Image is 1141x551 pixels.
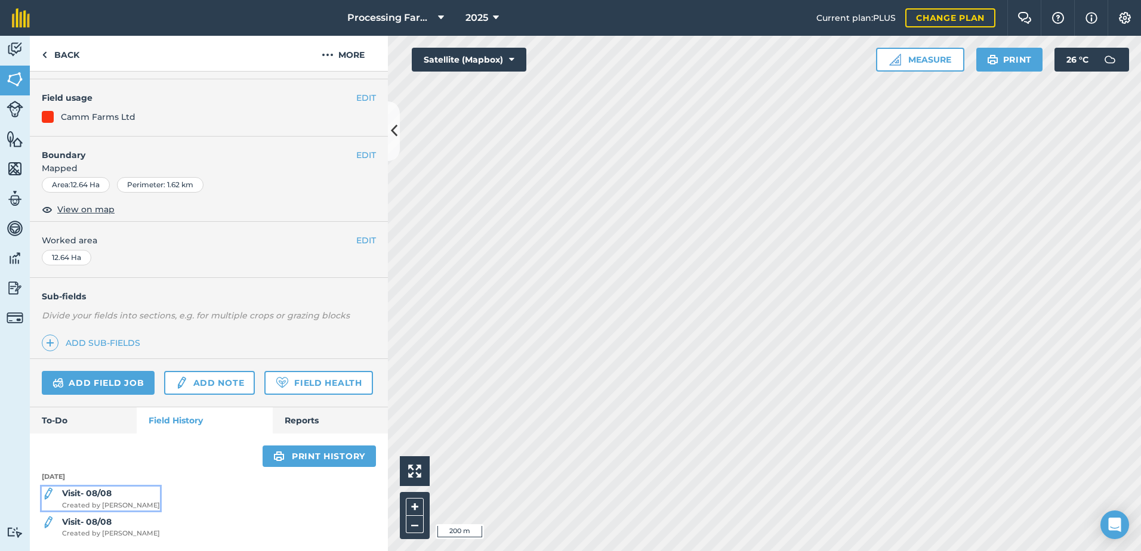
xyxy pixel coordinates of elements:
button: More [298,36,388,71]
img: svg+xml;base64,PHN2ZyB4bWxucz0iaHR0cDovL3d3dy53My5vcmcvMjAwMC9zdmciIHdpZHRoPSIxOSIgaGVpZ2h0PSIyNC... [987,52,998,67]
img: svg+xml;base64,PHN2ZyB4bWxucz0iaHR0cDovL3d3dy53My5vcmcvMjAwMC9zdmciIHdpZHRoPSI5IiBoZWlnaHQ9IjI0Ii... [42,48,47,62]
img: svg+xml;base64,PHN2ZyB4bWxucz0iaHR0cDovL3d3dy53My5vcmcvMjAwMC9zdmciIHdpZHRoPSIyMCIgaGVpZ2h0PSIyNC... [322,48,334,62]
img: fieldmargin Logo [12,8,30,27]
img: svg+xml;base64,PHN2ZyB4bWxucz0iaHR0cDovL3d3dy53My5vcmcvMjAwMC9zdmciIHdpZHRoPSI1NiIgaGVpZ2h0PSI2MC... [7,70,23,88]
span: Processing Farms [347,11,433,25]
img: svg+xml;base64,PD94bWwgdmVyc2lvbj0iMS4wIiBlbmNvZGluZz0idXRmLTgiPz4KPCEtLSBHZW5lcmF0b3I6IEFkb2JlIE... [175,376,188,390]
img: svg+xml;base64,PD94bWwgdmVyc2lvbj0iMS4wIiBlbmNvZGluZz0idXRmLTgiPz4KPCEtLSBHZW5lcmF0b3I6IEFkb2JlIE... [7,219,23,237]
a: Add field job [42,371,155,395]
button: Measure [876,48,964,72]
strong: Visit- 08/08 [62,516,112,527]
a: Field History [137,407,272,434]
div: Open Intercom Messenger [1100,510,1129,539]
img: svg+xml;base64,PD94bWwgdmVyc2lvbj0iMS4wIiBlbmNvZGluZz0idXRmLTgiPz4KPCEtLSBHZW5lcmF0b3I6IEFkb2JlIE... [7,249,23,267]
p: [DATE] [30,472,388,482]
img: svg+xml;base64,PHN2ZyB4bWxucz0iaHR0cDovL3d3dy53My5vcmcvMjAwMC9zdmciIHdpZHRoPSIxNCIgaGVpZ2h0PSIyNC... [46,336,54,350]
span: Current plan : PLUS [816,11,896,24]
img: Ruler icon [889,54,901,66]
img: svg+xml;base64,PHN2ZyB4bWxucz0iaHR0cDovL3d3dy53My5vcmcvMjAwMC9zdmciIHdpZHRoPSI1NiIgaGVpZ2h0PSI2MC... [7,130,23,148]
a: To-Do [30,407,137,434]
button: EDIT [356,148,376,162]
span: Created by [PERSON_NAME] [62,528,160,539]
button: 26 °C [1054,48,1129,72]
img: svg+xml;base64,PD94bWwgdmVyc2lvbj0iMS4wIiBlbmNvZGluZz0idXRmLTgiPz4KPCEtLSBHZW5lcmF0b3I6IEFkb2JlIE... [42,487,55,501]
a: Reports [273,407,388,434]
img: Four arrows, one pointing top left, one top right, one bottom right and the last bottom left [408,465,421,478]
img: svg+xml;base64,PD94bWwgdmVyc2lvbj0iMS4wIiBlbmNvZGluZz0idXRmLTgiPz4KPCEtLSBHZW5lcmF0b3I6IEFkb2JlIE... [53,376,64,390]
span: 26 ° C [1066,48,1088,72]
a: Change plan [905,8,995,27]
div: 12.64 Ha [42,250,91,265]
div: Area : 12.64 Ha [42,177,110,193]
button: EDIT [356,234,376,247]
a: Add sub-fields [42,335,145,351]
h4: Field usage [42,91,356,104]
div: Camm Farms Ltd [61,110,135,123]
a: Add note [164,371,255,395]
img: svg+xml;base64,PD94bWwgdmVyc2lvbj0iMS4wIiBlbmNvZGluZz0idXRmLTgiPz4KPCEtLSBHZW5lcmF0b3I6IEFkb2JlIE... [7,279,23,297]
img: svg+xml;base64,PHN2ZyB4bWxucz0iaHR0cDovL3d3dy53My5vcmcvMjAwMC9zdmciIHdpZHRoPSIxOSIgaGVpZ2h0PSIyNC... [273,449,285,463]
button: View on map [42,202,115,216]
h4: Boundary [30,137,356,162]
img: svg+xml;base64,PD94bWwgdmVyc2lvbj0iMS4wIiBlbmNvZGluZz0idXRmLTgiPz4KPCEtLSBHZW5lcmF0b3I6IEFkb2JlIE... [7,101,23,117]
img: svg+xml;base64,PHN2ZyB4bWxucz0iaHR0cDovL3d3dy53My5vcmcvMjAwMC9zdmciIHdpZHRoPSIxOCIgaGVpZ2h0PSIyNC... [42,202,53,216]
a: Visit- 08/08Created by [PERSON_NAME] [42,515,160,539]
img: svg+xml;base64,PHN2ZyB4bWxucz0iaHR0cDovL3d3dy53My5vcmcvMjAwMC9zdmciIHdpZHRoPSI1NiIgaGVpZ2h0PSI2MC... [7,160,23,178]
img: svg+xml;base64,PD94bWwgdmVyc2lvbj0iMS4wIiBlbmNvZGluZz0idXRmLTgiPz4KPCEtLSBHZW5lcmF0b3I6IEFkb2JlIE... [1098,48,1122,72]
img: svg+xml;base64,PD94bWwgdmVyc2lvbj0iMS4wIiBlbmNvZGluZz0idXRmLTgiPz4KPCEtLSBHZW5lcmF0b3I6IEFkb2JlIE... [42,515,55,530]
button: EDIT [356,91,376,104]
em: Divide your fields into sections, e.g. for multiple crops or grazing blocks [42,310,350,321]
span: Mapped [30,162,388,175]
a: Visit- 08/08Created by [PERSON_NAME] [42,487,160,510]
div: Perimeter : 1.62 km [117,177,203,193]
img: svg+xml;base64,PD94bWwgdmVyc2lvbj0iMS4wIiBlbmNvZGluZz0idXRmLTgiPz4KPCEtLSBHZW5lcmF0b3I6IEFkb2JlIE... [7,309,23,326]
strong: Visit- 08/08 [62,488,112,499]
img: A cog icon [1118,12,1132,24]
img: A question mark icon [1051,12,1065,24]
a: Print history [263,445,376,467]
h4: Sub-fields [30,290,388,303]
button: Print [976,48,1043,72]
button: + [406,498,424,516]
img: Two speech bubbles overlapping with the left bubble in the forefront [1017,12,1032,24]
span: View on map [57,203,115,216]
a: Back [30,36,91,71]
img: svg+xml;base64,PD94bWwgdmVyc2lvbj0iMS4wIiBlbmNvZGluZz0idXRmLTgiPz4KPCEtLSBHZW5lcmF0b3I6IEFkb2JlIE... [7,190,23,208]
span: Worked area [42,234,376,247]
img: svg+xml;base64,PHN2ZyB4bWxucz0iaHR0cDovL3d3dy53My5vcmcvMjAwMC9zdmciIHdpZHRoPSIxNyIgaGVpZ2h0PSIxNy... [1086,11,1097,25]
button: Satellite (Mapbox) [412,48,526,72]
span: 2025 [465,11,488,25]
img: svg+xml;base64,PD94bWwgdmVyc2lvbj0iMS4wIiBlbmNvZGluZz0idXRmLTgiPz4KPCEtLSBHZW5lcmF0b3I6IEFkb2JlIE... [7,527,23,538]
span: Created by [PERSON_NAME] [62,500,160,511]
img: svg+xml;base64,PD94bWwgdmVyc2lvbj0iMS4wIiBlbmNvZGluZz0idXRmLTgiPz4KPCEtLSBHZW5lcmF0b3I6IEFkb2JlIE... [7,41,23,58]
button: – [406,516,424,533]
a: Field Health [264,371,372,395]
